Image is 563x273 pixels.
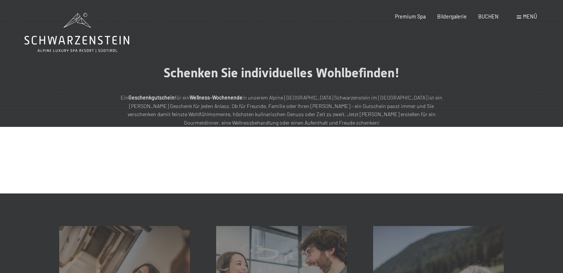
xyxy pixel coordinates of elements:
strong: Wellness-Wochenende [190,94,242,101]
p: Ein für ein in unserem Alpine [GEOGRAPHIC_DATA] Schwarzenstein im [GEOGRAPHIC_DATA] ist ein [PERS... [119,94,445,127]
strong: Geschenkgutschein [128,94,175,101]
a: Bildergalerie [437,13,467,20]
span: Schenken Sie individuelles Wohlbefinden! [164,65,400,80]
a: BUCHEN [478,13,499,20]
span: Menü [523,13,537,20]
a: Premium Spa [395,13,426,20]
